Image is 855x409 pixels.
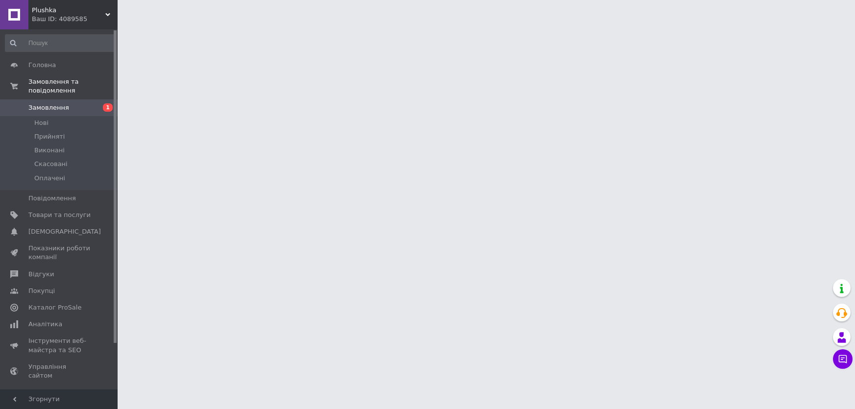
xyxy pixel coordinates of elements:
[34,160,68,168] span: Скасовані
[28,362,91,380] span: Управління сайтом
[28,61,56,70] span: Головна
[28,77,118,95] span: Замовлення та повідомлення
[28,211,91,219] span: Товари та послуги
[833,349,853,369] button: Чат з покупцем
[34,119,49,127] span: Нові
[28,287,55,295] span: Покупці
[28,194,76,203] span: Повідомлення
[34,146,65,155] span: Виконані
[28,103,69,112] span: Замовлення
[28,227,101,236] span: [DEMOGRAPHIC_DATA]
[5,34,115,52] input: Пошук
[32,15,118,24] div: Ваш ID: 4089585
[28,270,54,279] span: Відгуки
[28,320,62,329] span: Аналітика
[28,388,91,406] span: Гаманець компанії
[28,244,91,262] span: Показники роботи компанії
[34,174,65,183] span: Оплачені
[28,303,81,312] span: Каталог ProSale
[28,337,91,354] span: Інструменти веб-майстра та SEO
[34,132,65,141] span: Прийняті
[32,6,105,15] span: Plushka
[103,103,113,112] span: 1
